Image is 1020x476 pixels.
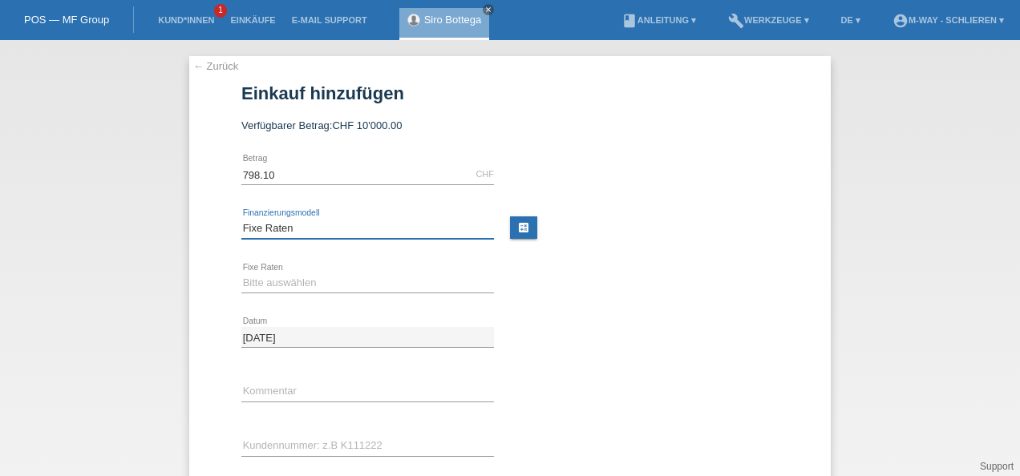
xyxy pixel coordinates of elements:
a: E-Mail Support [284,15,375,25]
a: Kund*innen [150,15,222,25]
div: Verfügbarer Betrag: [241,119,779,131]
span: 1 [214,4,227,18]
span: CHF 10'000.00 [332,119,402,131]
a: POS — MF Group [24,14,109,26]
i: close [484,6,492,14]
a: calculate [510,216,537,239]
i: calculate [517,221,530,234]
a: ← Zurück [193,60,238,72]
a: DE ▾ [833,15,868,25]
i: book [621,13,637,29]
a: account_circlem-way - Schlieren ▾ [884,15,1012,25]
a: Support [980,461,1014,472]
a: close [483,4,494,15]
i: build [728,13,744,29]
a: bookAnleitung ▾ [613,15,704,25]
a: Einkäufe [222,15,283,25]
h1: Einkauf hinzufügen [241,83,779,103]
div: CHF [476,169,494,179]
a: Siro Bottega [424,14,482,26]
a: buildWerkzeuge ▾ [720,15,817,25]
i: account_circle [892,13,909,29]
